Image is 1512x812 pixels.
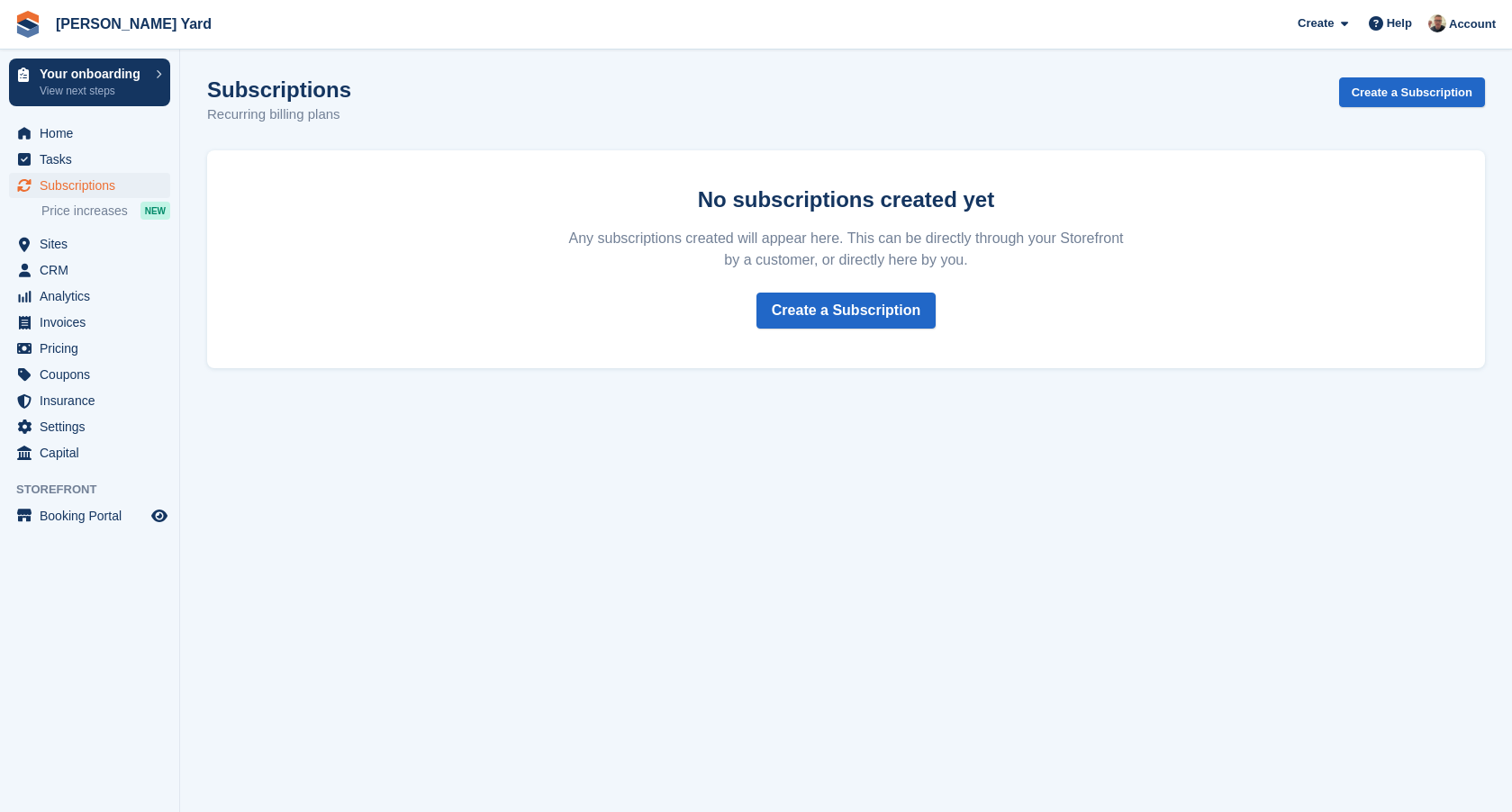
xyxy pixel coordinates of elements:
[9,414,170,439] a: menu
[40,147,148,172] span: Tasks
[40,336,148,361] span: Pricing
[41,203,128,220] span: Price increases
[9,388,170,413] a: menu
[9,503,170,528] a: menu
[40,68,147,80] p: Your onboarding
[1449,15,1496,33] span: Account
[9,310,170,335] a: menu
[698,187,994,212] strong: No subscriptions created yet
[9,257,170,283] a: menu
[40,388,148,413] span: Insurance
[49,9,219,39] a: [PERSON_NAME] Yard
[14,11,41,38] img: stora-icon-8386f47178a22dfd0bd8f6a31ec36ba5ce8667c1dd55bd0f319d3a0aa187defe.svg
[756,293,936,329] a: Create a Subscription
[40,503,148,528] span: Booking Portal
[9,284,170,309] a: menu
[40,310,148,335] span: Invoices
[40,257,148,283] span: CRM
[9,121,170,146] a: menu
[40,83,147,99] p: View next steps
[40,414,148,439] span: Settings
[9,362,170,387] a: menu
[9,231,170,257] a: menu
[1339,77,1485,107] a: Create a Subscription
[40,440,148,465] span: Capital
[1428,14,1446,32] img: Si Allen
[16,481,179,499] span: Storefront
[40,231,148,257] span: Sites
[41,201,170,221] a: Price increases NEW
[562,228,1131,271] p: Any subscriptions created will appear here. This can be directly through your Storefront by a cus...
[1298,14,1334,32] span: Create
[40,362,148,387] span: Coupons
[1387,14,1412,32] span: Help
[9,59,170,106] a: Your onboarding View next steps
[40,121,148,146] span: Home
[140,202,170,220] div: NEW
[40,284,148,309] span: Analytics
[9,173,170,198] a: menu
[149,505,170,527] a: Preview store
[9,440,170,465] a: menu
[40,173,148,198] span: Subscriptions
[207,77,351,102] h1: Subscriptions
[9,147,170,172] a: menu
[207,104,351,125] p: Recurring billing plans
[9,336,170,361] a: menu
